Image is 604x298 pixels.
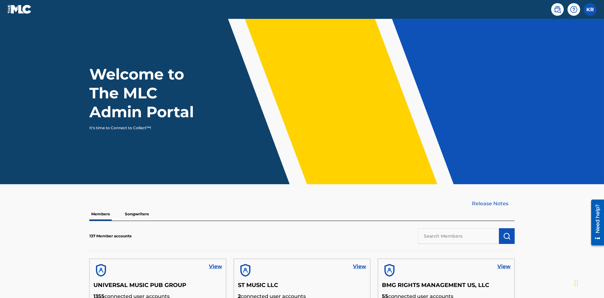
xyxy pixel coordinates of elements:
[238,263,253,278] img: account
[89,65,207,121] h1: Welcome to The MLC Admin Portal
[574,274,578,293] div: Drag
[8,5,32,14] img: MLC Logo
[93,263,109,278] img: account
[89,233,131,239] p: 137 Member accounts
[472,200,515,207] a: Release Notes
[570,6,578,13] img: help
[586,197,604,249] iframe: Resource Center
[209,263,222,270] a: View
[568,3,580,16] div: Help
[123,207,151,221] p: Songwriters
[353,263,366,270] a: View
[93,282,222,293] h5: UNIVERSAL MUSIC PUB GROUP
[503,232,511,240] img: Search Works
[89,125,199,131] p: It's time to Connect to Collect™!
[584,3,596,16] div: User Menu
[551,3,564,16] a: Public Search
[418,228,499,244] input: Search Members
[497,263,511,270] a: View
[89,207,112,221] p: Members
[382,263,397,278] img: account
[238,282,366,293] h5: ST MUSIC LLC
[382,282,511,293] h5: BMG RIGHTS MANAGEMENT US, LLC
[554,6,561,13] img: search
[573,268,604,298] iframe: Chat Widget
